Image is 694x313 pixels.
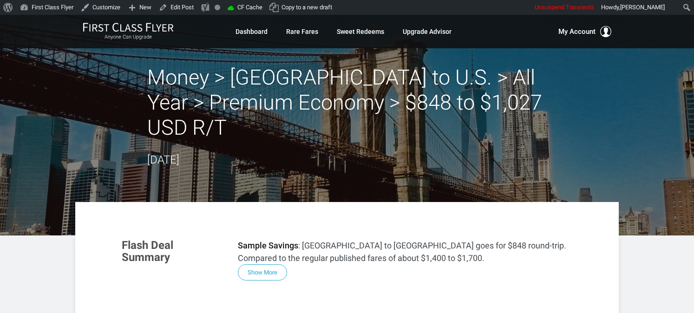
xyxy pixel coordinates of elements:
[403,23,452,40] a: Upgrade Advisor
[83,34,174,40] small: Anyone Can Upgrade
[286,23,318,40] a: Rare Fares
[147,65,547,140] h2: Money > [GEOGRAPHIC_DATA] to U.S. > All Year > Premium Economy > $848 to $1,027 USD R/T
[558,26,596,37] span: My Account
[238,239,572,264] p: : [GEOGRAPHIC_DATA] to [GEOGRAPHIC_DATA] goes for $848 round-trip. Compared to the regular publis...
[147,153,179,166] time: [DATE]
[558,26,611,37] button: My Account
[535,4,594,11] span: Unsuspend Transients
[238,241,298,250] strong: Sample Savings
[620,4,665,11] span: [PERSON_NAME]
[83,22,174,41] a: First Class FlyerAnyone Can Upgrade
[238,264,287,280] button: Show More
[337,23,384,40] a: Sweet Redeems
[83,22,174,32] img: First Class Flyer
[122,239,224,264] h3: Flash Deal Summary
[236,23,268,40] a: Dashboard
